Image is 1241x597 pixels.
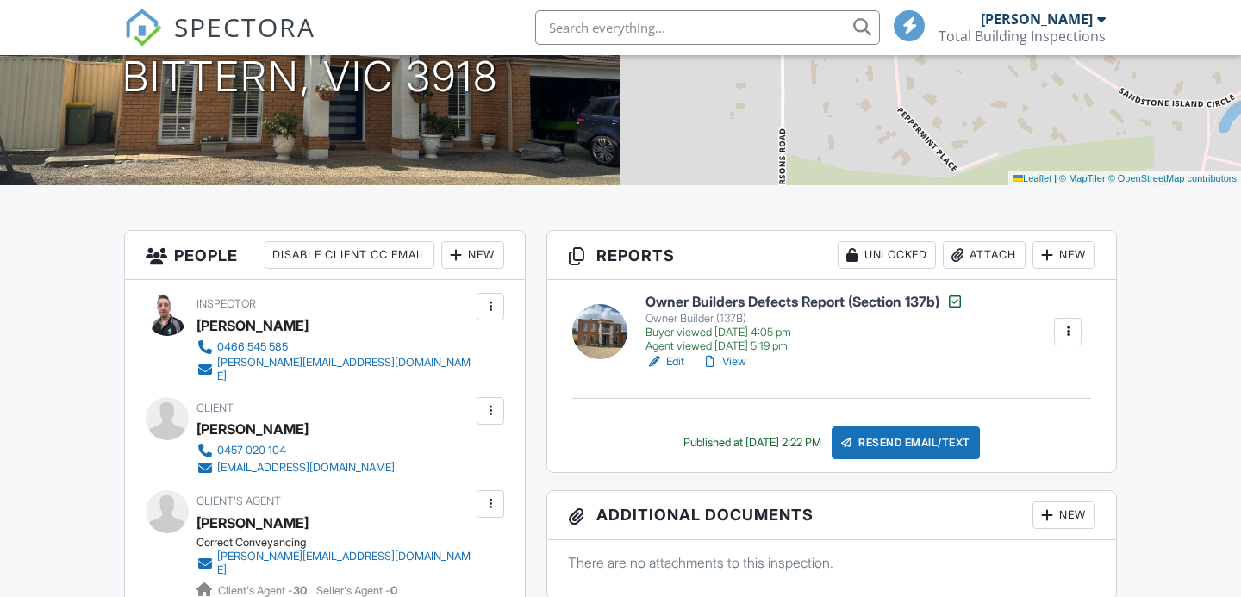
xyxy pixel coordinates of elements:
[196,297,256,310] span: Inspector
[217,340,288,354] div: 0466 545 585
[1059,173,1106,183] a: © MapTiler
[124,9,162,47] img: The Best Home Inspection Software - Spectora
[217,356,472,383] div: [PERSON_NAME][EMAIL_ADDRESS][DOMAIN_NAME]
[196,459,395,476] a: [EMAIL_ADDRESS][DOMAIN_NAME]
[196,510,309,536] a: [PERSON_NAME]
[316,584,397,597] span: Seller's Agent -
[838,241,936,269] div: Unlocked
[196,313,309,339] div: [PERSON_NAME]
[547,491,1116,540] h3: Additional Documents
[124,23,315,59] a: SPECTORA
[943,241,1026,269] div: Attach
[832,426,980,459] div: Resend Email/Text
[174,9,315,45] span: SPECTORA
[702,353,746,370] a: View
[196,416,309,442] div: [PERSON_NAME]
[645,293,963,353] a: Owner Builders Defects Report (Section 137b) Owner Builder (137B) Buyer viewed [DATE] 4:05 pm Age...
[1013,173,1051,183] a: Leaflet
[1032,241,1095,269] div: New
[1108,173,1237,183] a: © OpenStreetMap contributors
[645,293,963,310] h6: Owner Builders Defects Report (Section 137b)
[1032,501,1095,529] div: New
[645,326,963,339] div: Buyer viewed [DATE] 4:05 pm
[293,584,307,597] strong: 30
[196,356,472,383] a: [PERSON_NAME][EMAIL_ADDRESS][DOMAIN_NAME]
[390,584,397,597] strong: 0
[196,494,281,507] span: Client's Agent
[645,353,684,370] a: Edit
[196,401,234,414] span: Client
[939,28,1106,45] div: Total Building Inspections
[196,550,472,577] a: [PERSON_NAME][EMAIL_ADDRESS][DOMAIN_NAME]
[645,339,963,353] div: Agent viewed [DATE] 5:19 pm
[1054,173,1057,183] span: |
[217,461,395,475] div: [EMAIL_ADDRESS][DOMAIN_NAME]
[441,241,504,269] div: New
[196,536,486,550] div: Correct Conveyancing
[547,231,1116,280] h3: Reports
[217,444,286,457] div: 0457 020 104
[196,339,472,356] a: 0466 545 585
[125,231,525,280] h3: People
[196,442,395,459] a: 0457 020 104
[535,10,880,45] input: Search everything...
[683,436,821,450] div: Published at [DATE] 2:22 PM
[568,553,1095,572] p: There are no attachments to this inspection.
[981,10,1093,28] div: [PERSON_NAME]
[218,584,309,597] span: Client's Agent -
[217,550,472,577] div: [PERSON_NAME][EMAIL_ADDRESS][DOMAIN_NAME]
[122,9,498,101] h1: 2 Peppermint Pl Bittern, VIC 3918
[265,241,434,269] div: Disable Client CC Email
[645,312,963,326] div: Owner Builder (137B)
